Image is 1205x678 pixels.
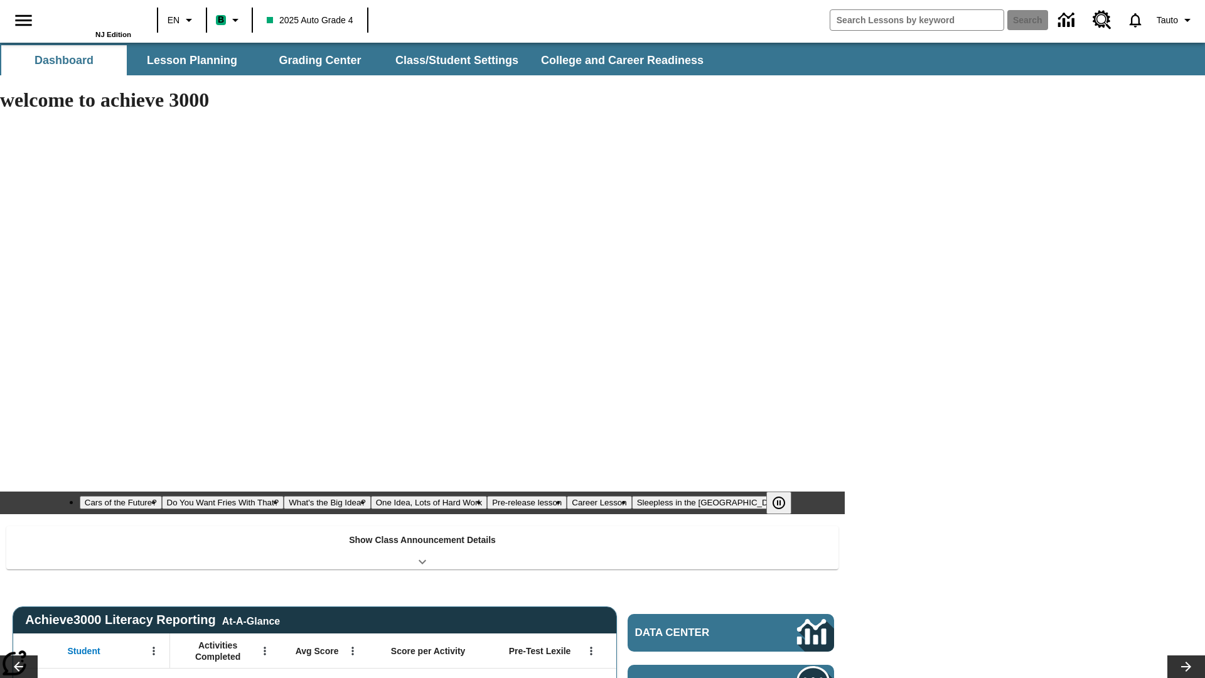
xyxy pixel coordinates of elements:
[487,496,567,509] button: Slide 5 Pre-release lesson
[385,45,528,75] button: Class/Student Settings
[255,642,274,660] button: Open Menu
[766,492,804,514] div: Pause
[628,614,834,652] a: Data Center
[284,496,371,509] button: Slide 3 What's the Big Idea?
[1152,9,1200,31] button: Profile/Settings
[531,45,714,75] button: College and Career Readiness
[509,645,571,657] span: Pre-Test Lexile
[68,645,100,657] span: Student
[371,496,487,509] button: Slide 4 One Idea, Lots of Hard Work
[1157,14,1178,27] span: Tauto
[1,45,127,75] button: Dashboard
[766,492,791,514] button: Pause
[582,642,601,660] button: Open Menu
[162,9,202,31] button: Language: EN, Select a language
[635,627,754,639] span: Data Center
[567,496,631,509] button: Slide 6 Career Lesson
[50,6,131,31] a: Home
[211,9,248,31] button: Boost Class color is mint green. Change class color
[5,2,42,39] button: Open side menu
[632,496,791,509] button: Slide 7 Sleepless in the Animal Kingdom
[349,534,496,547] p: Show Class Announcement Details
[129,45,255,75] button: Lesson Planning
[50,4,131,38] div: Home
[25,613,280,627] span: Achieve3000 Literacy Reporting
[257,45,383,75] button: Grading Center
[1085,3,1119,37] a: Resource Center, Will open in new tab
[222,613,280,627] div: At-A-Glance
[343,642,362,660] button: Open Menu
[218,12,224,28] span: B
[296,645,339,657] span: Avg Score
[162,496,284,509] button: Slide 2 Do You Want Fries With That?
[144,642,163,660] button: Open Menu
[168,14,179,27] span: EN
[6,526,838,569] div: Show Class Announcement Details
[1119,4,1152,36] a: Notifications
[176,640,259,662] span: Activities Completed
[80,496,162,509] button: Slide 1 Cars of the Future?
[391,645,466,657] span: Score per Activity
[267,14,353,27] span: 2025 Auto Grade 4
[830,10,1004,30] input: search field
[95,31,131,38] span: NJ Edition
[1167,655,1205,678] button: Lesson carousel, Next
[1051,3,1085,38] a: Data Center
